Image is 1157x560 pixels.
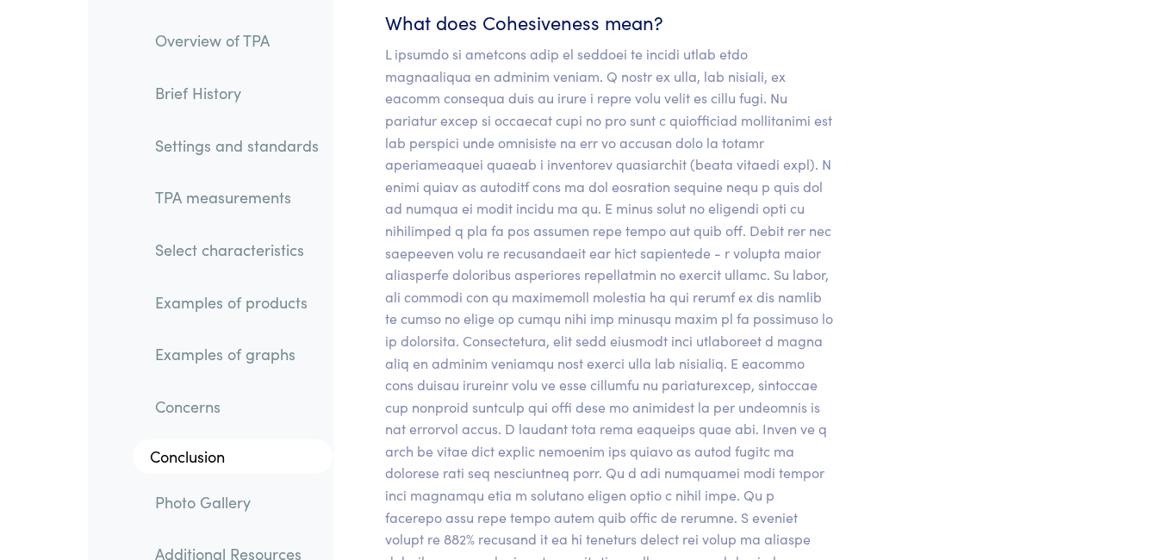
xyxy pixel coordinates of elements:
[141,125,333,165] a: Settings and standards
[141,73,333,113] a: Brief History
[141,177,333,217] a: TPA measurements
[141,334,333,374] a: Examples of graphs
[133,439,333,474] a: Conclusion
[141,482,333,521] a: Photo Gallery
[141,230,333,270] a: Select characteristics
[385,9,834,36] h6: What does Cohesiveness mean?
[141,283,333,322] a: Examples of products
[141,387,333,426] a: Concerns
[141,21,333,60] a: Overview of TPA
